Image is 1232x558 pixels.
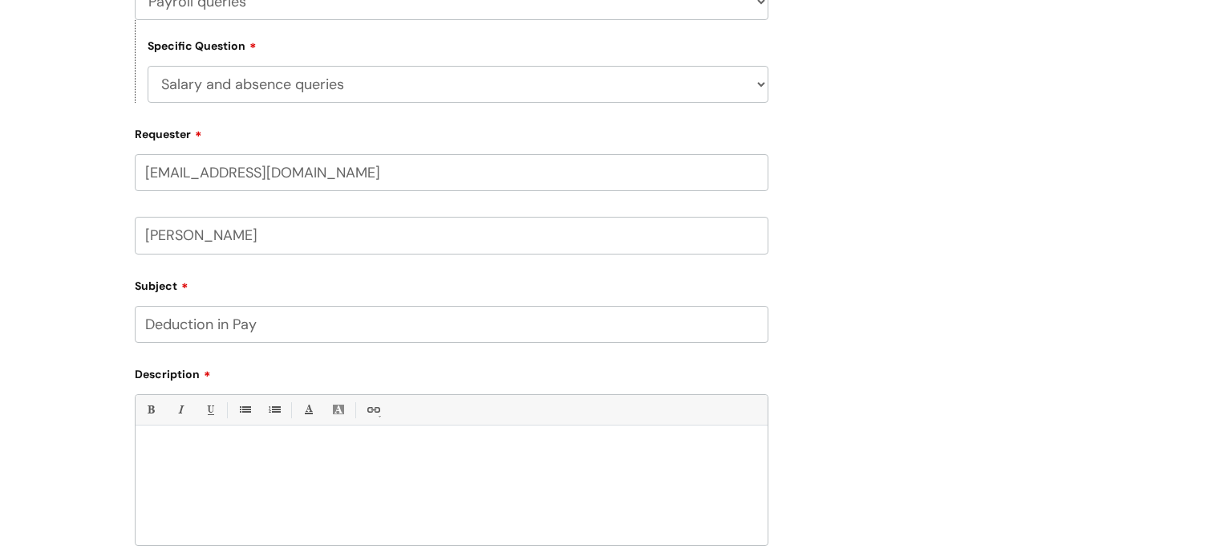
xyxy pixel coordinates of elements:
[200,400,220,420] a: Underline(Ctrl-U)
[363,400,383,420] a: Link
[140,400,160,420] a: Bold (Ctrl-B)
[170,400,190,420] a: Italic (Ctrl-I)
[328,400,348,420] a: Back Color
[135,154,768,191] input: Email
[148,37,257,53] label: Specific Question
[298,400,318,420] a: Font Color
[135,274,768,293] label: Subject
[264,400,284,420] a: 1. Ordered List (Ctrl-Shift-8)
[135,122,768,141] label: Requester
[234,400,254,420] a: • Unordered List (Ctrl-Shift-7)
[135,362,768,381] label: Description
[135,217,768,254] input: Your Name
